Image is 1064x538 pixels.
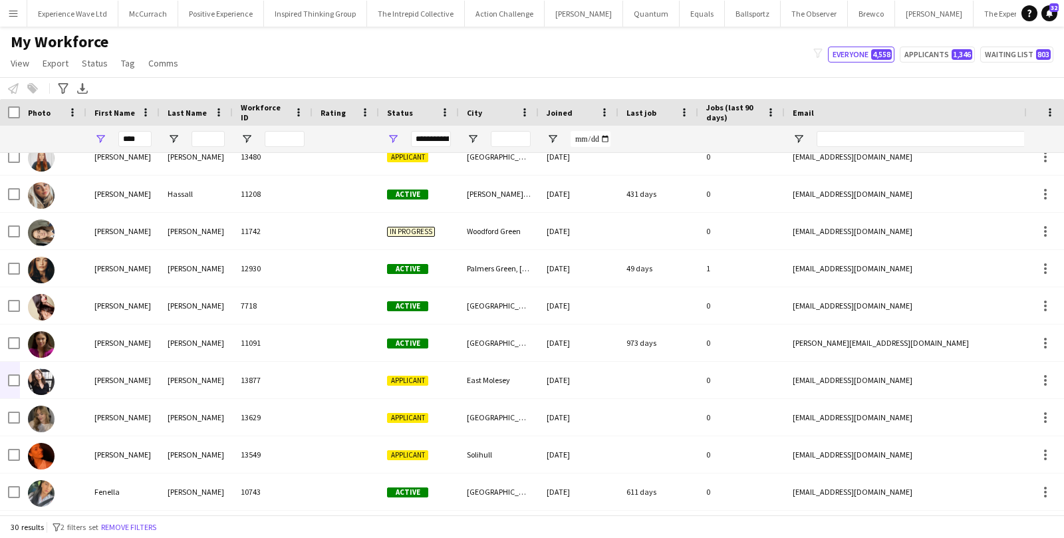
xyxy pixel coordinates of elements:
[28,480,55,507] img: Fenella Kay
[459,138,539,175] div: [GEOGRAPHIC_DATA]
[160,399,233,436] div: [PERSON_NAME]
[387,190,428,200] span: Active
[160,176,233,212] div: Hassall
[459,362,539,398] div: East Molesey
[680,1,725,27] button: Equals
[545,1,623,27] button: [PERSON_NAME]
[28,368,55,395] img: Ella Taylor Bliss
[233,176,313,212] div: 11208
[459,436,539,473] div: Solihull
[241,133,253,145] button: Open Filter Menu
[698,362,785,398] div: 0
[367,1,465,27] button: The Intrepid Collective
[459,176,539,212] div: [PERSON_NAME] Coldfield
[86,399,160,436] div: [PERSON_NAME]
[233,362,313,398] div: 13877
[785,399,1051,436] div: [EMAIL_ADDRESS][DOMAIN_NAME]
[5,55,35,72] a: View
[86,213,160,249] div: [PERSON_NAME]
[817,131,1043,147] input: Email Filter Input
[28,108,51,118] span: Photo
[618,325,698,361] div: 973 days
[539,250,618,287] div: [DATE]
[467,133,479,145] button: Open Filter Menu
[118,1,178,27] button: McCurrach
[539,436,618,473] div: [DATE]
[233,399,313,436] div: 13629
[76,55,113,72] a: Status
[233,250,313,287] div: 12930
[28,443,55,470] img: Ella-Marie Evans
[785,250,1051,287] div: [EMAIL_ADDRESS][DOMAIN_NAME]
[459,287,539,324] div: [GEOGRAPHIC_DATA]
[94,133,106,145] button: Open Filter Menu
[27,1,118,27] button: Experience Wave Ltd
[86,250,160,287] div: [PERSON_NAME]
[192,131,225,147] input: Last Name Filter Input
[698,287,785,324] div: 0
[539,176,618,212] div: [DATE]
[37,55,74,72] a: Export
[86,325,160,361] div: [PERSON_NAME]
[82,57,108,69] span: Status
[94,108,135,118] span: First Name
[28,219,55,246] img: Ella Kiely
[623,1,680,27] button: Quantum
[539,325,618,361] div: [DATE]
[785,362,1051,398] div: [EMAIL_ADDRESS][DOMAIN_NAME]
[143,55,184,72] a: Comms
[900,47,975,63] button: Applicants1,346
[459,213,539,249] div: Woodford Green
[28,257,55,283] img: Ella McCormack
[848,1,895,27] button: Brewco
[387,227,435,237] span: In progress
[160,362,233,398] div: [PERSON_NAME]
[28,182,55,209] img: Ella Hassall
[98,520,159,535] button: Remove filters
[233,473,313,510] div: 10743
[539,138,618,175] div: [DATE]
[785,473,1051,510] div: [EMAIL_ADDRESS][DOMAIN_NAME]
[160,436,233,473] div: [PERSON_NAME]
[785,213,1051,249] div: [EMAIL_ADDRESS][DOMAIN_NAME]
[265,131,305,147] input: Workforce ID Filter Input
[1049,3,1059,12] span: 32
[387,487,428,497] span: Active
[539,362,618,398] div: [DATE]
[698,436,785,473] div: 0
[387,376,428,386] span: Applicant
[74,80,90,96] app-action-btn: Export XLSX
[698,250,785,287] div: 1
[28,406,55,432] img: Ella Wigley
[871,49,892,60] span: 4,558
[465,1,545,27] button: Action Challenge
[785,287,1051,324] div: [EMAIL_ADDRESS][DOMAIN_NAME]
[387,450,428,460] span: Applicant
[233,325,313,361] div: 11091
[785,138,1051,175] div: [EMAIL_ADDRESS][DOMAIN_NAME]
[61,522,98,532] span: 2 filters set
[86,138,160,175] div: [PERSON_NAME]
[387,152,428,162] span: Applicant
[698,399,785,436] div: 0
[116,55,140,72] a: Tag
[86,473,160,510] div: Fenella
[160,325,233,361] div: [PERSON_NAME]
[793,133,805,145] button: Open Filter Menu
[698,325,785,361] div: 0
[387,133,399,145] button: Open Filter Menu
[539,473,618,510] div: [DATE]
[980,47,1053,63] button: Waiting list803
[698,213,785,249] div: 0
[11,57,29,69] span: View
[725,1,781,27] button: Ballsportz
[698,176,785,212] div: 0
[233,436,313,473] div: 13549
[539,287,618,324] div: [DATE]
[785,176,1051,212] div: [EMAIL_ADDRESS][DOMAIN_NAME]
[547,133,559,145] button: Open Filter Menu
[160,473,233,510] div: [PERSON_NAME]
[233,213,313,249] div: 11742
[387,338,428,348] span: Active
[698,473,785,510] div: 0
